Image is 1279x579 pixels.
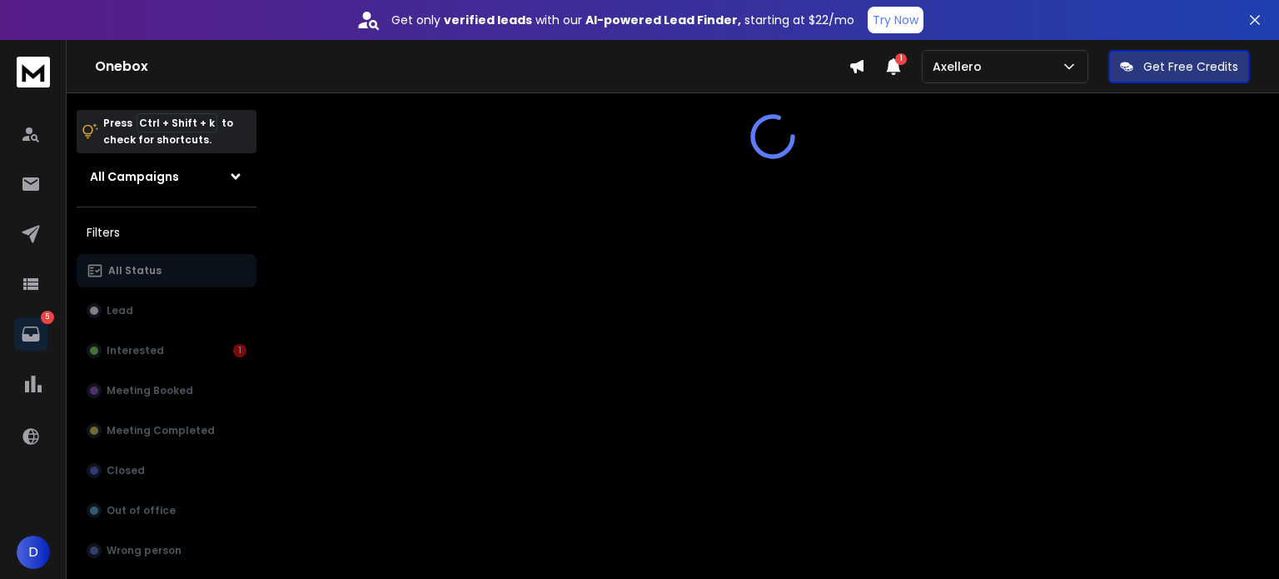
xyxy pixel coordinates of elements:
[585,12,741,28] strong: AI-powered Lead Finder,
[137,113,217,132] span: Ctrl + Shift + k
[17,536,50,569] button: D
[14,317,47,351] a: 5
[41,311,54,324] p: 5
[868,7,923,33] button: Try Now
[77,221,256,244] h3: Filters
[17,57,50,87] img: logo
[95,57,849,77] h1: Onebox
[77,160,256,193] button: All Campaigns
[873,12,918,28] p: Try Now
[90,168,179,185] h1: All Campaigns
[933,58,988,75] p: Axellero
[895,53,907,65] span: 1
[444,12,532,28] strong: verified leads
[103,115,233,148] p: Press to check for shortcuts.
[1108,50,1250,83] button: Get Free Credits
[1143,58,1238,75] p: Get Free Credits
[391,12,854,28] p: Get only with our starting at $22/mo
